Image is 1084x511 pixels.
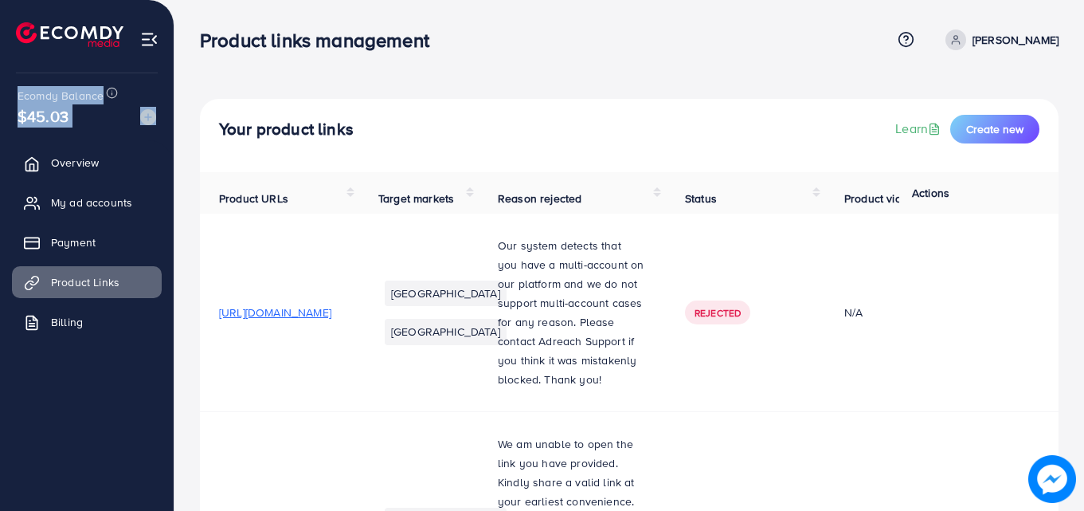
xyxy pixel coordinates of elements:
[972,30,1059,49] p: [PERSON_NAME]
[18,88,104,104] span: Ecomdy Balance
[385,319,507,344] li: [GEOGRAPHIC_DATA]
[140,109,156,125] img: image
[685,191,717,206] span: Status
[16,22,123,47] img: logo
[1028,455,1076,503] img: image
[695,306,741,320] span: Rejected
[844,305,957,320] div: N/A
[12,266,162,298] a: Product Links
[51,314,83,330] span: Billing
[51,274,119,290] span: Product Links
[219,191,288,206] span: Product URLs
[378,191,454,206] span: Target markets
[12,226,162,258] a: Payment
[51,195,132,210] span: My ad accounts
[12,147,162,179] a: Overview
[498,191,581,206] span: Reason rejected
[51,155,99,171] span: Overview
[18,104,68,128] span: $45.03
[12,187,162,218] a: My ad accounts
[219,305,331,320] span: [URL][DOMAIN_NAME]
[12,306,162,338] a: Billing
[219,120,354,140] h4: Your product links
[895,120,944,138] a: Learn
[912,185,949,201] span: Actions
[966,121,1023,137] span: Create new
[939,29,1059,50] a: [PERSON_NAME]
[385,281,507,306] li: [GEOGRAPHIC_DATA]
[950,115,1039,143] button: Create new
[140,30,158,49] img: menu
[498,434,647,511] p: We am unable to open the link you have provided. Kindly share a valid link at your earliest conve...
[498,236,647,389] p: Our system detects that you have a multi-account on our platform and we do not support multi-acco...
[51,234,96,250] span: Payment
[844,191,914,206] span: Product video
[200,29,442,52] h3: Product links management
